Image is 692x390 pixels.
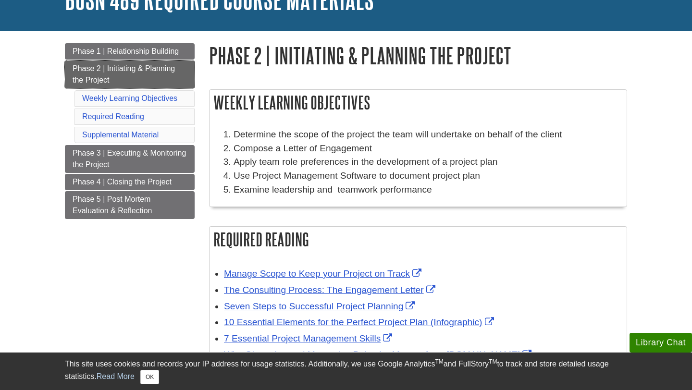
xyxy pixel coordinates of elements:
a: Link opens in new window [224,268,424,279]
a: Link opens in new window [224,350,534,360]
button: Library Chat [630,333,692,353]
h2: Weekly Learning Objectives [210,90,627,115]
sup: TM [435,358,443,365]
li: Apply team role preferences in the development of a project plan [234,155,622,169]
span: Phase 4 | Closing the Project [73,178,172,186]
a: Link opens in new window [224,317,496,327]
button: Close [140,370,159,384]
a: Link opens in new window [224,301,417,311]
a: Phase 3 | Executing & Monitoring the Project [65,145,195,173]
span: Phase 2 | Initiating & Planning the Project [73,64,175,84]
a: Link opens in new window [224,333,395,343]
h1: Phase 2 | Initiating & Planning the Project [209,43,627,68]
span: Phase 5 | Post Mortem Evaluation & Reflection [73,195,152,215]
a: Phase 1 | Relationship Building [65,43,195,60]
span: Phase 1 | Relationship Building [73,47,179,55]
li: Compose a Letter of Engagement [234,142,622,156]
span: Phase 3 | Executing & Monitoring the Project [73,149,186,169]
a: Phase 4 | Closing the Project [65,174,195,190]
a: Required Reading [82,112,144,121]
a: Phase 5 | Post Mortem Evaluation & Reflection [65,191,195,219]
div: This site uses cookies and records your IP address for usage statistics. Additionally, we use Goo... [65,358,627,384]
a: Weekly Learning Objectives [82,94,177,102]
a: Read More [97,372,135,380]
li: Determine the scope of the project the team will undertake on behalf of the client [234,128,622,142]
li: Examine leadership and teamwork performance [234,183,622,197]
h2: Required Reading [210,227,627,252]
a: Link opens in new window [224,285,438,295]
div: Guide Page Menu [65,43,195,219]
sup: TM [489,358,497,365]
a: Supplemental Material [82,131,159,139]
li: Use Project Management Software to document project plan [234,169,622,183]
a: Phase 2 | Initiating & Planning the Project [65,61,195,88]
